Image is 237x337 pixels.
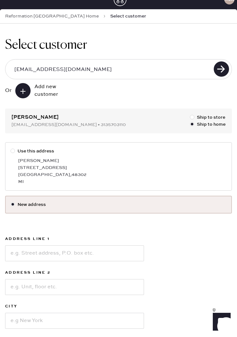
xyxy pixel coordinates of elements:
[34,83,66,98] div: Add new customer
[207,308,234,336] iframe: Front Chat
[5,313,144,329] input: e.g New York
[5,87,11,95] div: Or
[5,13,99,19] a: Reformation [GEOGRAPHIC_DATA] Home
[18,164,226,171] div: [STREET_ADDRESS]
[18,178,226,185] div: MI
[5,245,144,261] input: e.g. Street address, P.O. box etc.
[9,62,212,77] input: Search by email or phone number
[11,201,226,208] label: New address
[5,269,144,277] label: Address Line 2
[5,38,232,53] h1: Select customer
[5,235,144,243] label: Address Line 1
[5,279,144,295] input: e.g. Unit, floor etc.
[11,148,226,155] label: Use this address
[110,13,146,19] span: Select customer
[18,157,226,164] div: [PERSON_NAME]
[18,171,226,178] div: [GEOGRAPHIC_DATA] , 48302
[190,121,226,128] label: Ship to home
[5,303,144,310] label: City
[190,114,226,121] label: Ship to store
